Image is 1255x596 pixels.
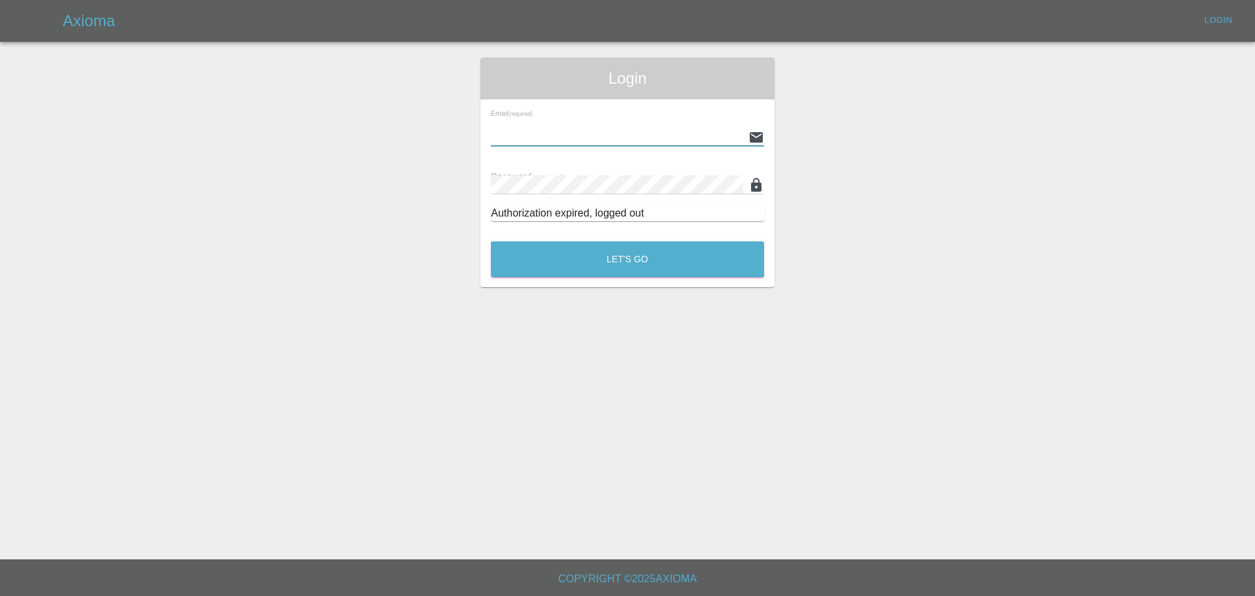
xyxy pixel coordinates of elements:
[532,173,565,181] small: (required)
[491,68,764,89] span: Login
[509,111,533,117] small: (required)
[63,10,115,31] h5: Axioma
[491,241,764,277] button: Let's Go
[10,570,1245,588] h6: Copyright © 2025 Axioma
[1197,10,1239,31] a: Login
[491,109,533,117] span: Email
[491,205,764,221] div: Authorization expired, logged out
[491,171,564,182] span: Password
